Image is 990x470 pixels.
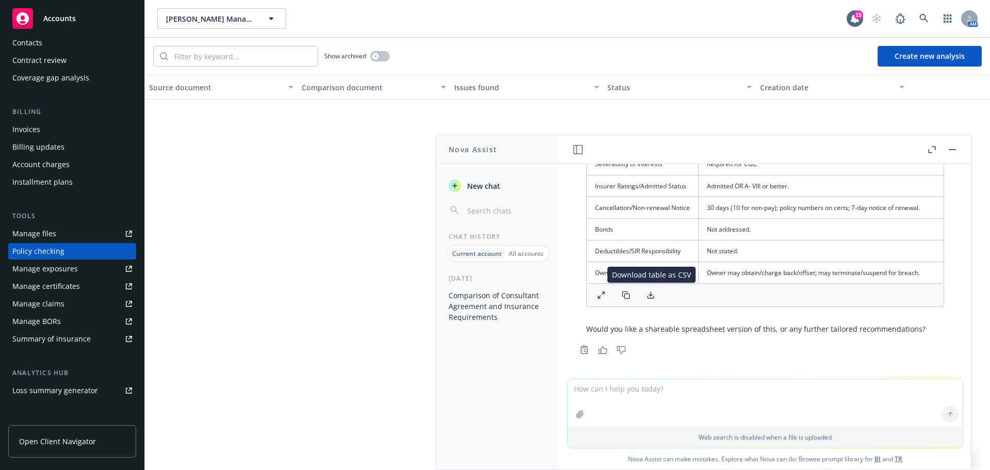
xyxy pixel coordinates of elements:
[452,249,502,258] p: Current account
[302,82,435,93] div: Comparison document
[157,8,286,29] button: [PERSON_NAME] Management Company
[12,313,61,330] div: Manage BORs
[866,8,887,29] a: Start snowing
[8,313,136,330] a: Manage BORs
[454,82,587,93] div: Issues found
[12,261,78,277] div: Manage exposures
[436,274,559,283] div: [DATE]
[12,70,89,86] div: Coverage gap analysis
[8,35,136,51] a: Contacts
[465,181,500,191] span: New chat
[8,70,136,86] a: Coverage gap analysis
[8,278,136,295] a: Manage certificates
[444,287,551,326] button: Comparison of Consultant Agreement and Insurance Requirements
[449,144,497,155] h1: Nova Assist
[149,82,282,93] div: Source document
[586,323,944,334] p: Would you like a shareable spreadsheet version of this, or any further tailored recommendations?
[574,433,956,442] p: Web search is disabled when a file is uploaded
[436,232,559,241] div: Chat History
[8,121,136,138] a: Invoices
[937,8,958,29] a: Switch app
[43,14,76,23] span: Accounts
[8,211,136,221] div: Tools
[607,82,740,93] div: Status
[8,156,136,173] a: Account charges
[8,52,136,69] a: Contract review
[298,75,450,100] button: Comparison document
[160,52,168,60] svg: Search
[324,52,366,60] span: Show archived
[12,156,70,173] div: Account charges
[874,455,881,463] a: BI
[587,197,699,218] td: Cancellation/Non-renewal Notice
[854,10,863,20] div: 15
[895,455,902,463] a: TR
[12,225,56,242] div: Manage files
[756,75,909,100] button: Creation date
[12,174,73,190] div: Installment plans
[12,35,42,51] div: Contacts
[878,46,982,67] button: Create new analysis
[12,243,64,260] div: Policy checking
[587,218,699,240] td: Bonds
[12,382,98,399] div: Loss summary generator
[12,139,64,155] div: Billing updates
[509,249,543,258] p: All accounts
[8,382,136,399] a: Loss summary generator
[8,261,136,277] a: Manage exposures
[168,46,318,66] input: Filter by keyword...
[587,262,699,284] td: Owner Step-In if Noncompliant
[564,448,967,469] span: Nova Assist can make mistakes. Explore what Nova can do: Browse prompt library for and
[8,368,136,378] div: Analytics hub
[465,203,547,218] input: Search chats
[12,52,67,69] div: Contract review
[12,296,64,312] div: Manage claims
[603,75,756,100] button: Status
[890,8,911,29] a: Report a Bug
[760,82,893,93] div: Creation date
[8,225,136,242] a: Manage files
[914,8,934,29] a: Search
[166,13,255,24] span: [PERSON_NAME] Management Company
[587,240,699,262] td: Deductibles/SIR Responsibility
[8,296,136,312] a: Manage claims
[12,278,80,295] div: Manage certificates
[444,176,551,195] button: New chat
[613,343,630,357] button: Thumbs down
[19,436,96,447] span: Open Client Navigator
[8,139,136,155] a: Billing updates
[145,75,298,100] button: Source document
[450,75,603,100] button: Issues found
[8,331,136,347] a: Summary of insurance
[8,174,136,190] a: Installment plans
[587,175,699,197] td: Insurer Ratings/Admitted Status
[12,331,91,347] div: Summary of insurance
[580,345,589,354] svg: Copy to clipboard
[8,107,136,117] div: Billing
[587,153,699,175] td: Severability of Interests
[12,121,40,138] div: Invoices
[8,243,136,260] a: Policy checking
[145,100,990,254] span: No results
[612,269,691,280] p: Download table as CSV
[8,4,136,33] a: Accounts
